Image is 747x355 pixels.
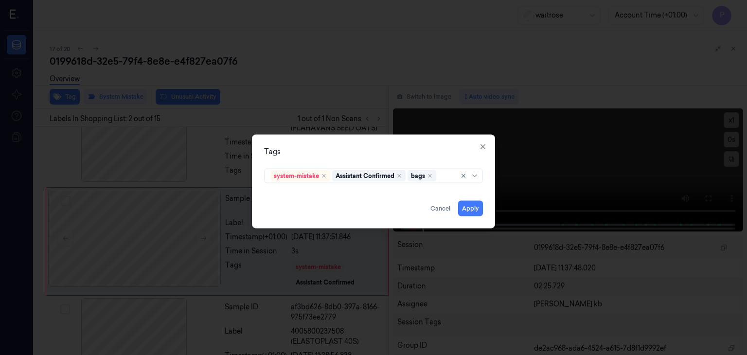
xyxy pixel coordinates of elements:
div: system-mistake [274,172,319,180]
div: bags [411,172,425,180]
div: Remove ,Assistant Confirmed [396,173,402,179]
button: Cancel [427,201,454,216]
div: Remove ,bags [427,173,433,179]
div: Remove ,system-mistake [321,173,327,179]
button: Apply [458,201,483,216]
div: Assistant Confirmed [336,172,394,180]
div: Tags [264,147,483,157]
